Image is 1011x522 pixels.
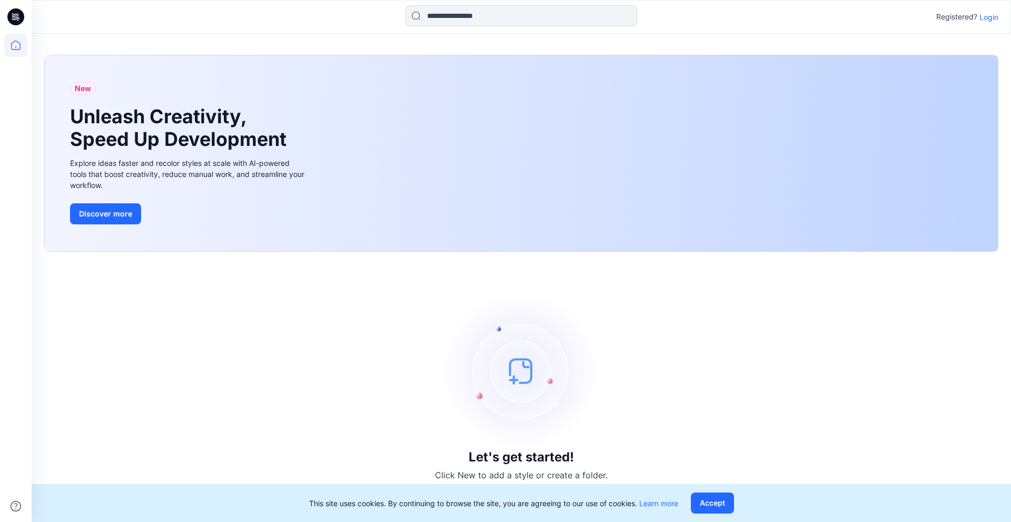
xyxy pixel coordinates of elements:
[70,105,291,151] h1: Unleash Creativity, Speed Up Development
[70,203,307,224] a: Discover more
[309,498,678,509] p: This site uses cookies. By continuing to browse the site, you are agreeing to our use of cookies.
[70,157,307,191] div: Explore ideas faster and recolor styles at scale with AI-powered tools that boost creativity, red...
[75,82,91,95] span: New
[639,499,678,508] a: Learn more
[435,469,608,481] p: Click New to add a style or create a folder.
[936,11,977,23] p: Registered?
[691,493,734,514] button: Accept
[70,203,141,224] button: Discover more
[469,450,574,465] h3: Let's get started!
[979,12,998,23] p: Login
[442,292,600,450] img: empty-state-image.svg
